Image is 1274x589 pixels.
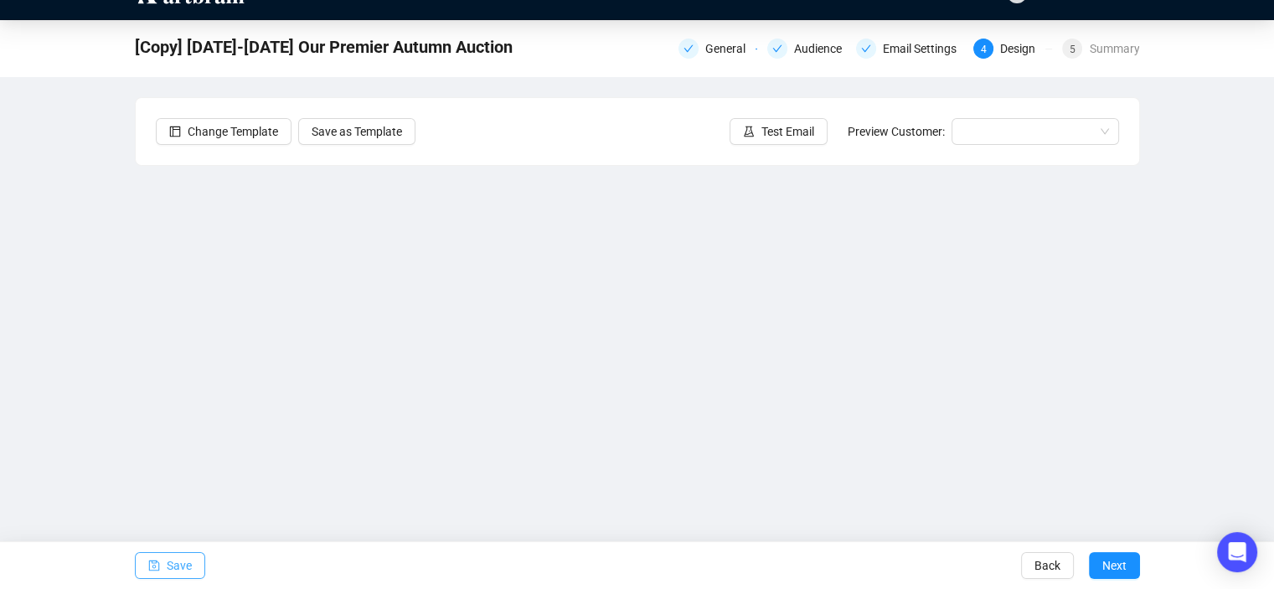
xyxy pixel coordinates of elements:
div: 5Summary [1062,39,1139,59]
span: 5 [1070,44,1075,55]
button: Change Template [156,118,291,145]
button: Save as Template [298,118,415,145]
span: Save [167,542,192,589]
div: Audience [767,39,846,59]
div: Design [1000,39,1045,59]
span: check [683,44,694,54]
span: save [148,560,160,571]
button: Test Email [730,118,828,145]
div: General [678,39,757,59]
span: experiment [743,126,755,137]
div: Email Settings [856,39,963,59]
span: Next [1102,542,1127,589]
button: Save [135,552,205,579]
span: Change Template [188,122,278,141]
div: Audience [794,39,852,59]
span: check [772,44,782,54]
button: Back [1021,552,1074,579]
span: 4 [981,44,987,55]
div: Email Settings [883,39,967,59]
div: General [705,39,756,59]
button: Next [1089,552,1140,579]
div: Open Intercom Messenger [1217,532,1257,572]
span: check [861,44,871,54]
span: Test Email [761,122,814,141]
span: Back [1034,542,1060,589]
div: Summary [1089,39,1139,59]
span: [Copy] October 21-22, 2025 Our Premier Autumn Auction [135,34,513,60]
span: Preview Customer: [848,125,945,138]
span: Save as Template [312,122,402,141]
span: layout [169,126,181,137]
div: 4Design [973,39,1052,59]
